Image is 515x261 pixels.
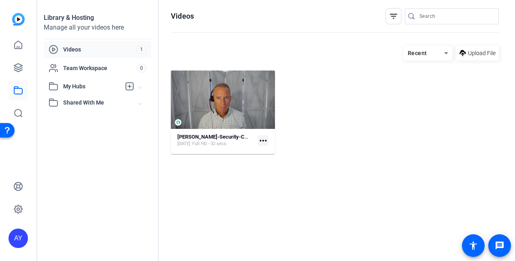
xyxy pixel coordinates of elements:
[136,45,147,54] span: 1
[258,135,268,146] mat-icon: more_horiz
[468,49,496,58] span: Upload File
[12,13,25,26] img: blue-gradient.svg
[456,46,499,60] button: Upload File
[44,78,151,94] mat-expansion-panel-header: My Hubs
[63,45,136,53] span: Videos
[468,241,478,250] mat-icon: accessibility
[192,141,226,147] span: Full HD - 32 secs
[44,13,151,23] div: Library & Hosting
[63,82,121,91] span: My Hubs
[408,50,427,56] span: Recent
[136,64,147,73] span: 0
[419,11,492,21] input: Search
[44,94,151,111] mat-expansion-panel-header: Shared With Me
[9,229,28,248] div: AY
[63,64,136,72] span: Team Workspace
[177,134,255,147] a: [PERSON_NAME]-Security-Champion-video-Security-Champion-video-1755718761330-webcam[DATE]Full HD -...
[389,11,398,21] mat-icon: filter_list
[495,241,504,250] mat-icon: message
[44,23,151,32] div: Manage all your videos here
[63,98,138,107] span: Shared With Me
[177,141,190,147] span: [DATE]
[177,134,401,140] strong: [PERSON_NAME]-Security-Champion-video-Security-Champion-video-1755718761330-webcam
[171,11,194,21] h1: Videos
